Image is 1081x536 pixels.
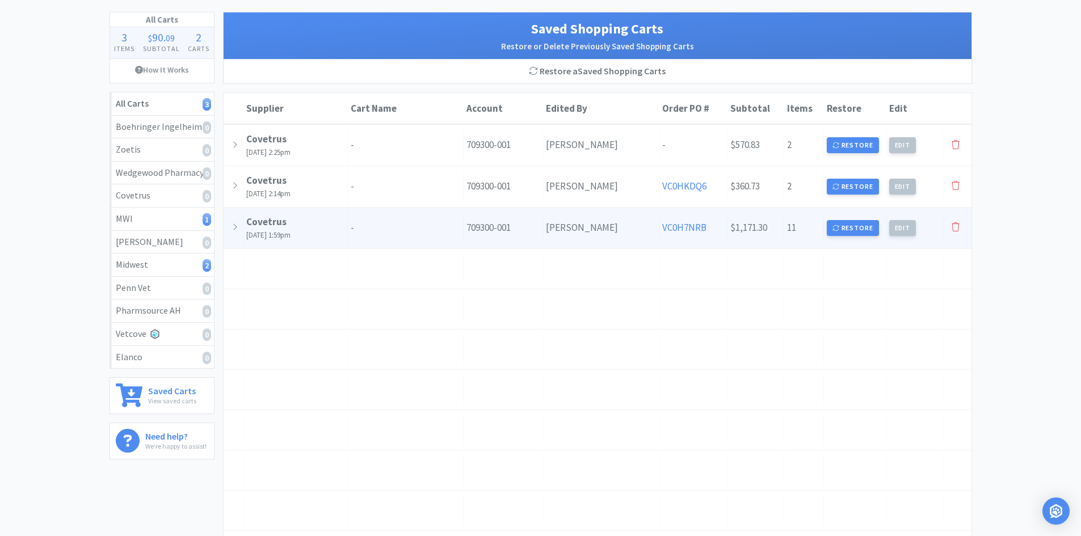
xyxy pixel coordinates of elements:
button: Edit [889,220,916,236]
div: - [348,130,464,159]
p: We're happy to assist! [145,441,207,451]
span: 09 [166,32,175,44]
div: Penn Vet [116,281,208,296]
div: Supplier [246,102,345,115]
span: 90 [152,30,163,44]
i: 0 [203,328,211,341]
a: Elanco0 [110,346,214,369]
i: 0 [203,190,211,202]
h6: Need help? [145,429,207,441]
a: Covetrus0 [110,184,214,208]
h4: Carts [184,43,214,54]
i: 0 [203,237,211,249]
i: 1 [203,213,211,226]
a: VC0HKDQ6 [662,180,706,192]
button: Restore [827,179,880,195]
div: 2 [784,130,824,159]
a: VC0H7NRB [662,221,706,234]
a: Penn Vet0 [110,277,214,300]
div: [PERSON_NAME] [116,235,208,250]
div: Cart Name [351,102,461,115]
span: 2 [196,30,201,44]
div: Wedgewood Pharmacy [116,166,208,180]
div: Subtotal [730,102,781,115]
div: - [348,172,464,201]
div: [PERSON_NAME] [543,130,659,159]
div: Items [787,102,821,115]
div: - [659,130,727,159]
a: Midwest2 [110,254,214,277]
a: Wedgewood Pharmacy0 [110,162,214,185]
div: Midwest [116,258,208,272]
div: 709300-001 [464,172,543,201]
h1: Saved Shopping Carts [235,18,960,40]
h6: Saved Carts [148,383,196,395]
i: 0 [203,305,211,318]
div: Boehringer Ingelheim [116,120,208,134]
div: 709300-001 [464,213,543,242]
div: MWI [116,212,208,226]
span: $ [148,32,152,44]
a: How It Works [110,59,214,81]
strong: Covetrus [246,174,287,187]
p: View saved carts [148,395,196,406]
strong: Covetrus [246,216,287,228]
button: Restore [827,220,880,236]
div: Edited By [546,102,656,115]
h4: Items [110,43,139,54]
a: Boehringer Ingelheim0 [110,116,214,139]
div: Zoetis [116,142,208,157]
a: All Carts3 [110,92,214,116]
p: [DATE] 2:14pm [246,188,344,200]
div: Account [466,102,540,115]
i: 0 [203,167,211,180]
div: Pharmsource AH [116,303,208,318]
a: Vetcove0 [110,323,214,346]
div: Edit [889,102,940,115]
i: 2 [203,259,211,272]
a: Pharmsource AH0 [110,299,214,323]
i: 0 [203,144,211,157]
div: 709300-001 [464,130,543,159]
div: Vetcove [116,327,208,341]
div: Restore [827,102,884,115]
h2: Restore or Delete Previously Saved Shopping Carts [235,40,960,53]
button: Edit [889,137,916,153]
a: MWI1 [110,208,214,231]
i: 0 [203,352,211,364]
a: Zoetis0 [110,138,214,162]
button: Edit [889,179,916,195]
i: 0 [203,282,211,295]
div: 2 [784,172,824,201]
span: 3 [121,30,127,44]
a: Saved CartsView saved carts [110,377,214,414]
h4: Subtotal [138,43,184,54]
div: - [348,213,464,242]
div: Order PO # [662,102,725,115]
p: [DATE] 1:59pm [246,230,344,242]
div: Open Intercom Messenger [1042,497,1070,525]
strong: Covetrus [246,133,287,145]
div: 11 [784,213,824,242]
span: $1,171.30 [730,221,767,234]
i: 0 [203,121,211,134]
div: [PERSON_NAME] [543,213,659,242]
span: $360.73 [730,180,760,192]
a: [PERSON_NAME]0 [110,231,214,254]
h1: All Carts [110,12,214,27]
p: [DATE] 2:25pm [246,147,344,159]
span: $570.83 [730,138,760,151]
div: Covetrus [116,188,208,203]
div: [PERSON_NAME] [543,172,659,201]
div: . [138,32,184,43]
i: 3 [203,98,211,111]
div: Elanco [116,350,208,365]
button: Restore [827,137,880,153]
strong: All Carts [116,98,149,109]
div: Restore a Saved Shopping Carts [520,60,674,83]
